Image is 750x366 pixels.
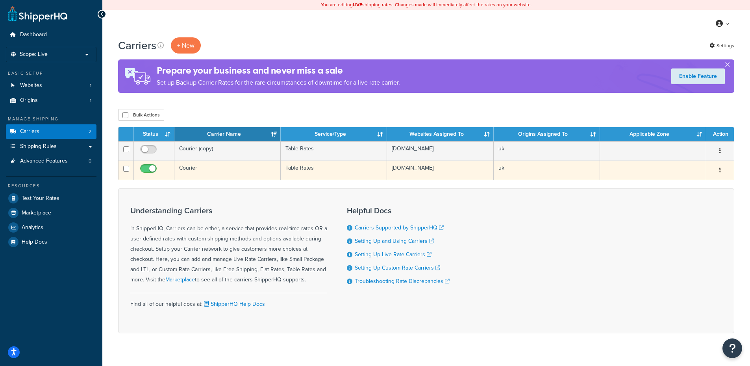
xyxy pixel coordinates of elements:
[6,154,96,168] li: Advanced Features
[20,31,47,38] span: Dashboard
[671,68,725,84] a: Enable Feature
[134,127,174,141] th: Status: activate to sort column ascending
[355,224,444,232] a: Carriers Supported by ShipperHQ
[130,206,327,215] h3: Understanding Carriers
[174,141,281,161] td: Courier (copy)
[89,128,91,135] span: 2
[387,141,493,161] td: [DOMAIN_NAME]
[6,116,96,122] div: Manage Shipping
[20,128,39,135] span: Carriers
[6,183,96,189] div: Resources
[706,127,734,141] th: Action
[20,97,38,104] span: Origins
[118,38,156,53] h1: Carriers
[494,161,600,180] td: uk
[22,224,43,231] span: Analytics
[6,78,96,93] li: Websites
[355,250,431,259] a: Setting Up Live Rate Carriers
[281,141,387,161] td: Table Rates
[174,161,281,180] td: Courier
[6,28,96,42] a: Dashboard
[165,275,195,284] a: Marketplace
[355,277,450,285] a: Troubleshooting Rate Discrepancies
[355,237,434,245] a: Setting Up and Using Carriers
[387,161,493,180] td: [DOMAIN_NAME]
[118,109,164,121] button: Bulk Actions
[6,70,96,77] div: Basic Setup
[722,338,742,358] button: Open Resource Center
[6,93,96,108] a: Origins 1
[20,82,42,89] span: Websites
[353,1,362,8] b: LIVE
[174,127,281,141] th: Carrier Name: activate to sort column ascending
[494,141,600,161] td: uk
[6,93,96,108] li: Origins
[6,154,96,168] a: Advanced Features 0
[20,143,57,150] span: Shipping Rules
[22,210,51,216] span: Marketplace
[494,127,600,141] th: Origins Assigned To: activate to sort column ascending
[20,158,68,165] span: Advanced Features
[171,37,201,54] button: + New
[157,77,400,88] p: Set up Backup Carrier Rates for the rare circumstances of downtime for a live rate carrier.
[6,139,96,154] a: Shipping Rules
[89,158,91,165] span: 0
[6,235,96,249] a: Help Docs
[90,97,91,104] span: 1
[118,59,157,93] img: ad-rules-rateshop-fe6ec290ccb7230408bd80ed9643f0289d75e0ffd9eb532fc0e269fcd187b520.png
[355,264,440,272] a: Setting Up Custom Rate Carriers
[6,78,96,93] a: Websites 1
[281,127,387,141] th: Service/Type: activate to sort column ascending
[6,191,96,205] a: Test Your Rates
[157,64,400,77] h4: Prepare your business and never miss a sale
[22,195,59,202] span: Test Your Rates
[6,124,96,139] a: Carriers 2
[22,239,47,246] span: Help Docs
[20,51,48,58] span: Scope: Live
[387,127,493,141] th: Websites Assigned To: activate to sort column ascending
[6,220,96,235] a: Analytics
[281,161,387,180] td: Table Rates
[202,300,265,308] a: ShipperHQ Help Docs
[90,82,91,89] span: 1
[600,127,706,141] th: Applicable Zone: activate to sort column ascending
[347,206,450,215] h3: Helpful Docs
[130,206,327,285] div: In ShipperHQ, Carriers can be either, a service that provides real-time rates OR a user-defined r...
[709,40,734,51] a: Settings
[130,293,327,309] div: Find all of our helpful docs at:
[6,206,96,220] a: Marketplace
[6,124,96,139] li: Carriers
[8,6,67,22] a: ShipperHQ Home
